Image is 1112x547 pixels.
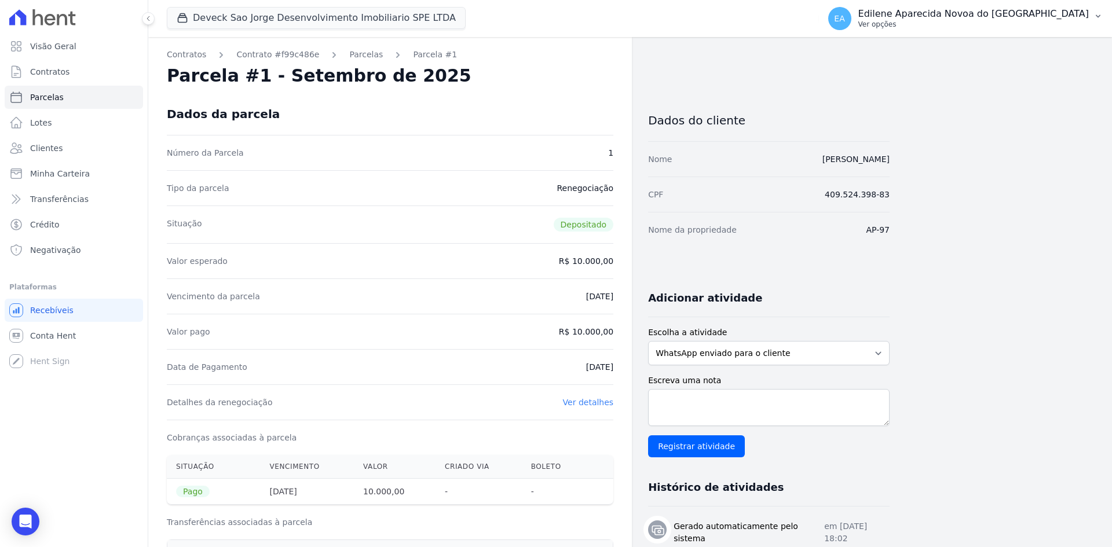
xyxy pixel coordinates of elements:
[436,479,522,505] th: -
[5,213,143,236] a: Crédito
[30,41,76,52] span: Visão Geral
[30,304,74,316] span: Recebíveis
[648,435,745,457] input: Registrar atividade
[586,361,613,373] dd: [DATE]
[30,244,81,256] span: Negativação
[30,66,69,78] span: Contratos
[648,375,890,387] label: Escreva uma nota
[5,137,143,160] a: Clientes
[5,35,143,58] a: Visão Geral
[167,49,613,61] nav: Breadcrumb
[167,397,273,408] dt: Detalhes da renegociação
[522,455,588,479] th: Boleto
[30,330,76,342] span: Conta Hent
[30,168,90,179] span: Minha Carteira
[608,147,613,159] dd: 1
[554,218,614,232] span: Depositado
[30,91,64,103] span: Parcelas
[563,398,614,407] a: Ver detalhes
[167,49,206,61] a: Contratos
[30,117,52,129] span: Lotes
[30,142,63,154] span: Clientes
[5,162,143,185] a: Minha Carteira
[354,479,436,505] th: 10.000,00
[559,326,613,337] dd: R$ 10.000,00
[5,188,143,211] a: Transferências
[167,7,466,29] button: Deveck Sao Jorge Desenvolvimento Imobiliario SPE LTDA
[648,291,762,305] h3: Adicionar atividade
[648,480,784,494] h3: Histórico de atividades
[834,14,844,23] span: EA
[5,299,143,322] a: Recebíveis
[648,189,663,200] dt: CPF
[260,479,354,505] th: [DATE]
[866,224,890,236] dd: AP-97
[167,291,260,302] dt: Vencimento da parcela
[858,8,1089,20] p: Edilene Aparecida Novoa do [GEOGRAPHIC_DATA]
[167,516,613,528] h3: Transferências associadas à parcela
[236,49,319,61] a: Contrato #f99c486e
[176,486,210,497] span: Pago
[167,218,202,232] dt: Situação
[9,280,138,294] div: Plataformas
[260,455,354,479] th: Vencimento
[559,255,613,267] dd: R$ 10.000,00
[167,455,260,479] th: Situação
[12,508,39,535] div: Open Intercom Messenger
[167,361,247,373] dt: Data de Pagamento
[354,455,436,479] th: Valor
[648,153,672,165] dt: Nome
[30,219,60,230] span: Crédito
[819,2,1112,35] button: EA Edilene Aparecida Novoa do [GEOGRAPHIC_DATA] Ver opções
[824,520,890,545] p: em [DATE] 18:02
[167,107,280,121] div: Dados da parcela
[5,324,143,347] a: Conta Hent
[167,147,244,159] dt: Número da Parcela
[522,479,588,505] th: -
[5,86,143,109] a: Parcelas
[648,224,737,236] dt: Nome da propriedade
[5,238,143,262] a: Negativação
[167,182,229,194] dt: Tipo da parcela
[5,111,143,134] a: Lotes
[858,20,1089,29] p: Ver opções
[167,255,228,267] dt: Valor esperado
[5,60,143,83] a: Contratos
[557,182,613,194] dd: Renegociação
[648,326,890,339] label: Escolha a atividade
[30,193,89,205] span: Transferências
[413,49,457,61] a: Parcela #1
[674,520,824,545] h3: Gerado automaticamente pelo sistema
[825,189,890,200] dd: 409.524.398-83
[822,155,890,164] a: [PERSON_NAME]
[349,49,383,61] a: Parcelas
[586,291,613,302] dd: [DATE]
[648,113,890,127] h3: Dados do cliente
[167,326,210,337] dt: Valor pago
[167,65,471,86] h2: Parcela #1 - Setembro de 2025
[436,455,522,479] th: Criado via
[167,432,297,443] dt: Cobranças associadas à parcela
